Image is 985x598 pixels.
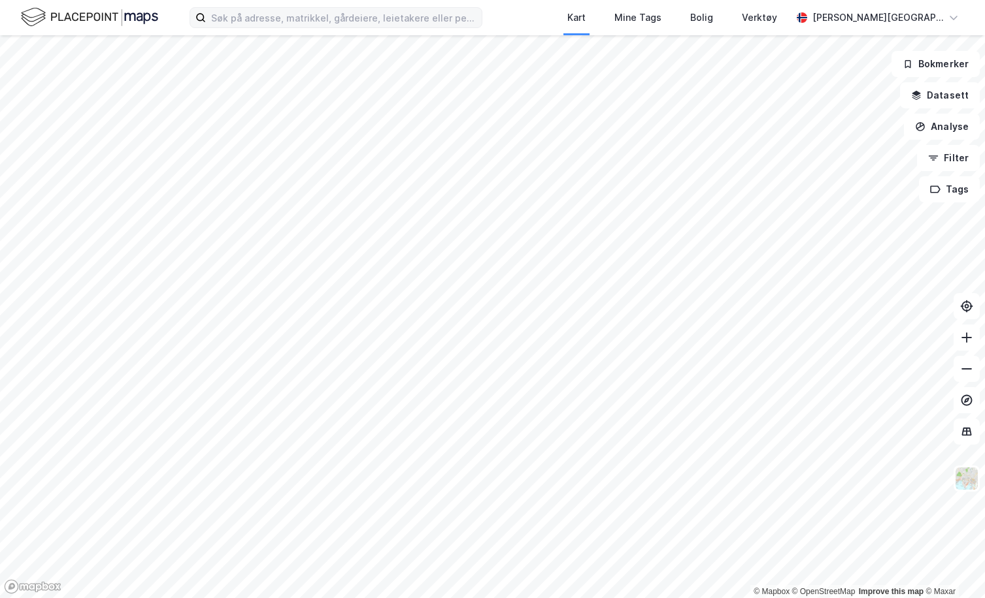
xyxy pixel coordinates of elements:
[812,10,943,25] div: [PERSON_NAME][GEOGRAPHIC_DATA]
[690,10,713,25] div: Bolig
[920,535,985,598] div: Kontrollprogram for chat
[614,10,661,25] div: Mine Tags
[21,6,158,29] img: logo.f888ab2527a4732fd821a326f86c7f29.svg
[567,10,586,25] div: Kart
[206,8,482,27] input: Søk på adresse, matrikkel, gårdeiere, leietakere eller personer
[742,10,777,25] div: Verktøy
[920,535,985,598] iframe: Chat Widget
